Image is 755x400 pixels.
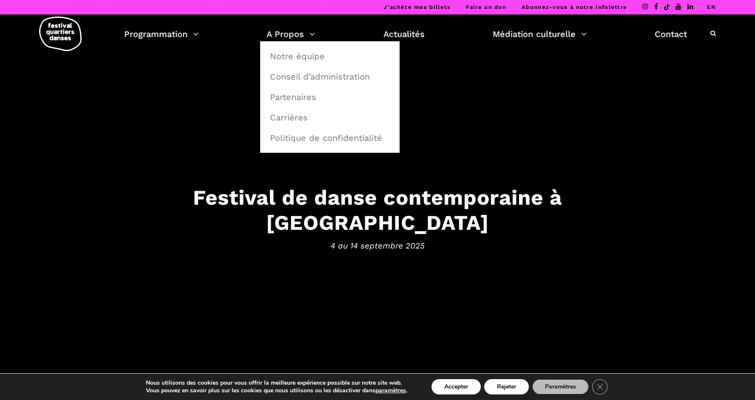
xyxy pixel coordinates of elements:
a: EN [707,4,716,10]
button: Accepter [431,379,481,394]
a: Abonnez-vous à notre infolettre [522,4,627,10]
a: Partenaires [265,87,395,107]
a: Notre équipe [265,46,395,66]
span: 4 au 14 septembre 2025 [114,239,641,252]
a: A Propos [267,27,315,41]
a: Médiation culturelle [493,27,587,41]
a: Programmation [124,27,199,41]
h3: Festival de danse contemporaine à [GEOGRAPHIC_DATA] [114,185,641,235]
img: logo-fqd-med [39,17,82,51]
a: Politique de confidentialité [265,128,395,148]
button: Close GDPR Cookie Banner [592,379,607,394]
button: paramètres [375,387,406,394]
a: Carrières [265,108,395,127]
a: Contact [655,27,687,41]
a: Faire un don [466,4,506,10]
p: Vous pouvez en savoir plus sur les cookies que nous utilisons ou les désactiver dans . [146,387,407,394]
p: Nous utilisons des cookies pour vous offrir la meilleure expérience possible sur notre site web. [146,379,407,387]
a: Actualités [383,27,425,41]
button: Rejeter [484,379,529,394]
button: Paramètres [532,379,589,394]
a: J’achète mes billets [383,4,451,10]
a: Conseil d’administration [265,67,395,86]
